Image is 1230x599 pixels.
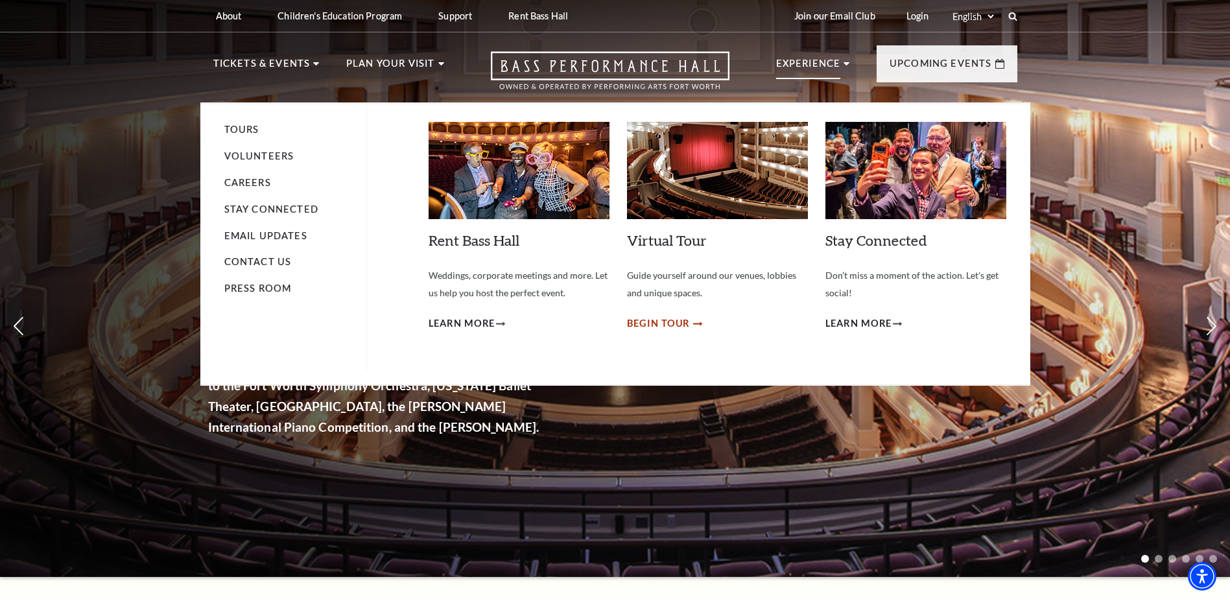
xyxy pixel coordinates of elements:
a: Volunteers [224,150,294,161]
p: Rent Bass Hall [508,10,568,21]
p: Guide yourself around our venues, lobbies and unique spaces. [627,267,808,301]
a: Learn More Stay Connected [825,316,903,332]
div: Accessibility Menu [1188,562,1216,591]
a: Careers [224,177,271,188]
a: Tours [224,124,259,135]
p: Experience [776,56,841,79]
a: Contact Us [224,256,292,267]
a: Email Updates [224,230,307,241]
span: Learn More [429,316,495,332]
p: Tickets & Events [213,56,311,79]
a: Stay Connected [825,231,927,249]
select: Select: [950,10,996,23]
a: Learn More Rent Bass Hall [429,316,506,332]
span: Learn More [825,316,892,332]
a: Begin Tour [627,316,701,332]
p: Support [438,10,472,21]
p: Don’t miss a moment of the action. Let's get social! [825,267,1006,301]
a: Open this option [444,51,776,102]
p: Plan Your Visit [346,56,435,79]
img: Rent Bass Hall [429,122,609,219]
img: Stay Connected [825,122,1006,219]
a: Stay Connected [224,204,318,215]
img: Virtual Tour [627,122,808,219]
p: Weddings, corporate meetings and more. Let us help you host the perfect event. [429,267,609,301]
span: Begin Tour [627,316,691,332]
a: Press Room [224,283,292,294]
p: About [216,10,242,21]
p: Upcoming Events [890,56,992,79]
strong: For over 25 years, the [PERSON_NAME] and [PERSON_NAME] Performance Hall has been a Fort Worth ico... [208,274,561,434]
a: Virtual Tour [627,231,707,249]
a: Rent Bass Hall [429,231,519,249]
p: Children's Education Program [278,10,402,21]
